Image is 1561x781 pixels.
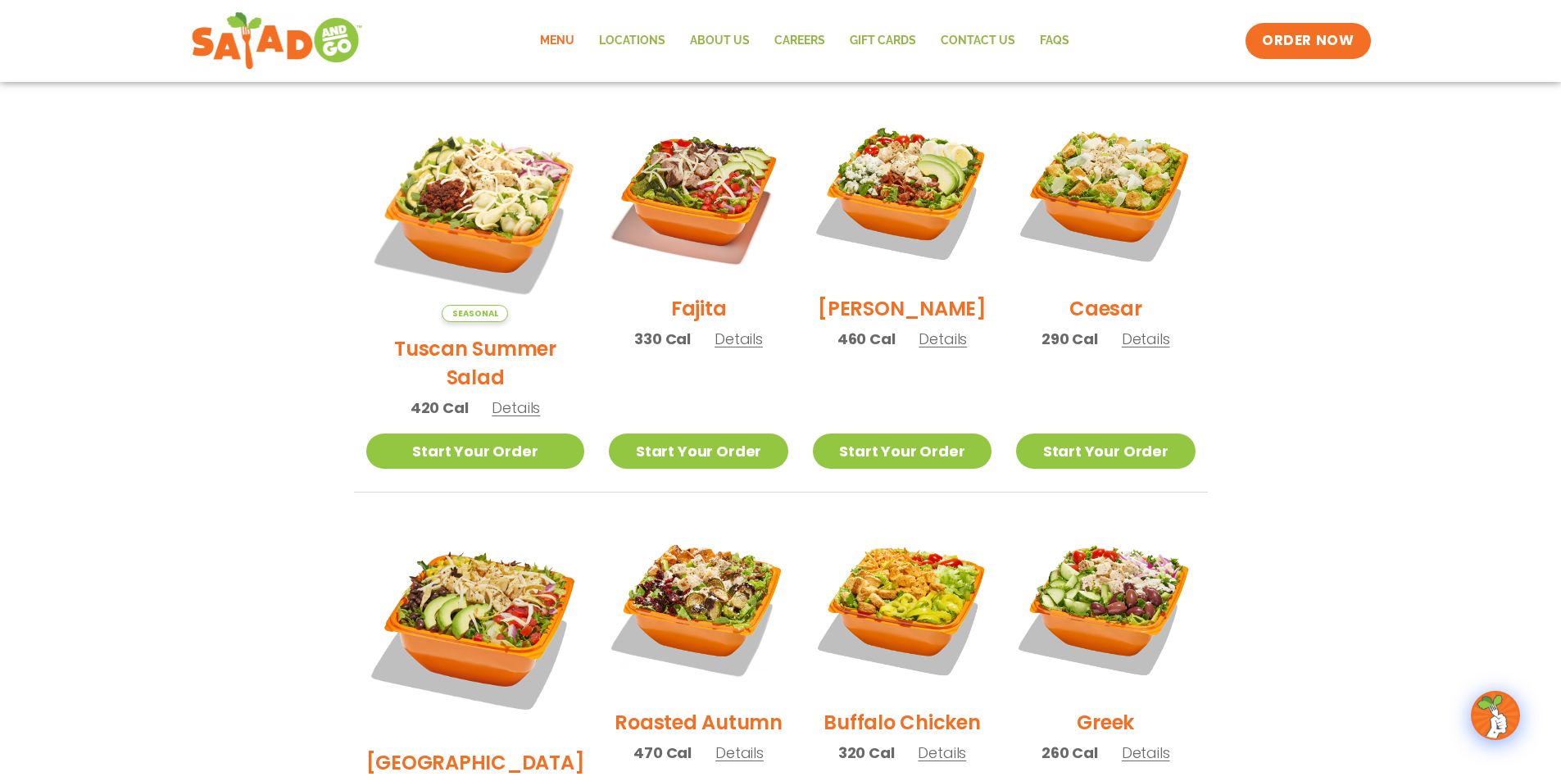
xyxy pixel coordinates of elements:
a: About Us [678,22,762,60]
nav: Menu [528,22,1082,60]
img: Product photo for Greek Salad [1016,517,1195,696]
a: Contact Us [928,22,1028,60]
a: GIFT CARDS [837,22,928,60]
span: Details [1122,742,1170,763]
span: Seasonal [442,305,508,322]
span: 330 Cal [634,328,691,350]
a: Start Your Order [366,434,585,469]
a: Locations [587,22,678,60]
span: Details [919,329,967,349]
span: 460 Cal [837,328,896,350]
a: FAQs [1028,22,1082,60]
a: Start Your Order [1016,434,1195,469]
span: Details [715,329,763,349]
h2: Fajita [671,294,727,323]
span: 420 Cal [411,397,469,419]
span: 290 Cal [1041,328,1098,350]
img: Product photo for BBQ Ranch Salad [366,517,585,736]
img: Product photo for Cobb Salad [813,103,992,282]
h2: Tuscan Summer Salad [366,334,585,392]
a: Start Your Order [813,434,992,469]
span: 320 Cal [838,742,895,764]
a: Start Your Order [609,434,787,469]
a: ORDER NOW [1246,23,1370,59]
a: Menu [528,22,587,60]
span: 260 Cal [1041,742,1098,764]
img: Product photo for Caesar Salad [1016,103,1195,282]
span: ORDER NOW [1262,31,1354,51]
span: Details [492,397,540,418]
img: Product photo for Tuscan Summer Salad [366,103,585,322]
a: Careers [762,22,837,60]
img: wpChatIcon [1473,692,1518,738]
h2: [GEOGRAPHIC_DATA] [366,748,585,777]
span: Details [918,742,966,763]
h2: Greek [1077,708,1134,737]
img: new-SAG-logo-768×292 [191,8,364,74]
h2: Buffalo Chicken [824,708,980,737]
span: Details [1122,329,1170,349]
h2: Roasted Autumn [615,708,783,737]
img: Product photo for Roasted Autumn Salad [609,517,787,696]
img: Product photo for Buffalo Chicken Salad [813,517,992,696]
img: Product photo for Fajita Salad [609,103,787,282]
span: Details [715,742,764,763]
h2: Caesar [1069,294,1142,323]
span: 470 Cal [633,742,692,764]
h2: [PERSON_NAME] [818,294,987,323]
